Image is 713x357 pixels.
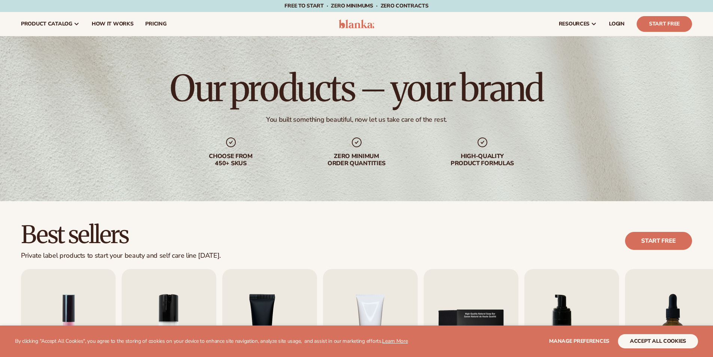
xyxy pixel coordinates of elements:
button: Manage preferences [549,334,609,348]
div: You built something beautiful, now let us take care of the rest. [266,115,447,124]
span: Manage preferences [549,338,609,345]
span: product catalog [21,21,72,27]
span: LOGIN [609,21,625,27]
span: Free to start · ZERO minimums · ZERO contracts [284,2,428,9]
div: High-quality product formulas [435,153,530,167]
p: By clicking "Accept All Cookies", you agree to the storing of cookies on your device to enhance s... [15,338,408,345]
a: resources [553,12,603,36]
a: product catalog [15,12,86,36]
a: Start free [625,232,692,250]
h2: Best sellers [21,222,221,247]
img: logo [339,19,374,28]
div: Private label products to start your beauty and self care line [DATE]. [21,252,221,260]
a: pricing [139,12,172,36]
span: How It Works [92,21,134,27]
h1: Our products – your brand [170,70,543,106]
a: LOGIN [603,12,631,36]
a: How It Works [86,12,140,36]
span: pricing [145,21,166,27]
a: Start Free [637,16,692,32]
div: Choose from 450+ Skus [183,153,279,167]
a: Learn More [382,338,408,345]
span: resources [559,21,589,27]
button: accept all cookies [618,334,698,348]
div: Zero minimum order quantities [309,153,405,167]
